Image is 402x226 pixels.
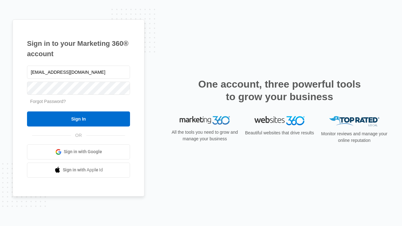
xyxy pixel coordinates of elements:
[244,130,315,136] p: Beautiful websites that drive results
[329,116,379,126] img: Top Rated Local
[27,38,130,59] h1: Sign in to your Marketing 360® account
[196,78,363,103] h2: One account, three powerful tools to grow your business
[319,131,389,144] p: Monitor reviews and manage your online reputation
[170,129,240,142] p: All the tools you need to grow and manage your business
[27,111,130,126] input: Sign In
[254,116,305,125] img: Websites 360
[27,66,130,79] input: Email
[64,148,102,155] span: Sign in with Google
[63,167,103,173] span: Sign in with Apple Id
[27,144,130,159] a: Sign in with Google
[30,99,66,104] a: Forgot Password?
[180,116,230,125] img: Marketing 360
[71,132,86,139] span: OR
[27,163,130,178] a: Sign in with Apple Id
